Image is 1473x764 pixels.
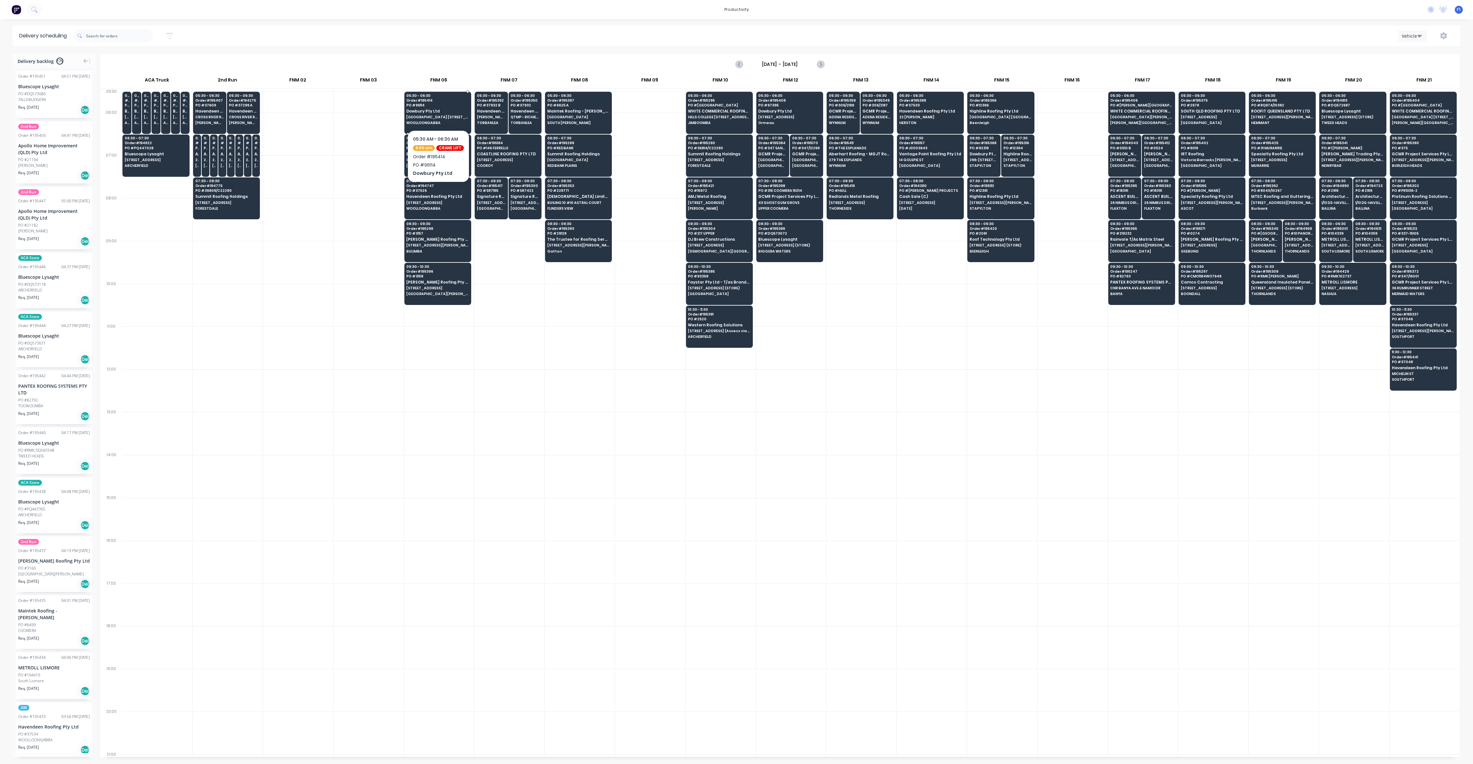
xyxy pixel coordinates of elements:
span: ARCHERFIELD [183,121,187,125]
span: [GEOGRAPHIC_DATA] [GEOGRAPHIC_DATA] [970,115,1032,119]
div: Order # 195451 [18,74,46,79]
span: 05:30 [173,94,178,97]
span: Apollo Home Improvement (QLD) Pty Ltd [195,152,199,156]
span: PO # 6625 A [547,103,609,107]
div: FNM 08 [544,74,614,89]
span: HEMMANT [1251,121,1313,125]
span: [STREET_ADDRESS] (STORE) [1321,115,1383,119]
span: PO # 97395 [758,103,820,107]
span: ADENA RESIDENCES [GEOGRAPHIC_DATA] [862,115,891,119]
span: TORBANLEA [510,121,539,125]
span: Order # 195289 [547,141,609,145]
span: ADENA RESIDENCES [GEOGRAPHIC_DATA] [829,115,858,119]
div: FNM 09 [615,74,685,89]
span: TWEED HEADS [1321,121,1383,125]
span: WHITE COMMERCIAL ROOFING PTY LTD [688,109,750,113]
span: 05:30 - 06:30 [1110,94,1172,97]
span: Bluescope Lysaght [125,109,129,113]
span: Order # 194275 [229,98,258,102]
span: PO # 347 SANCTUARY 15013 [758,146,787,150]
span: Order # 194822 [125,141,187,145]
div: 04:51 PM [DATE] [61,74,90,79]
span: Order # 195407 [195,98,224,102]
span: [PERSON_NAME] Trading Pty Ltd T/AS Coastal Roofing [1321,152,1383,156]
span: 05:30 - 06:30 [970,94,1032,97]
span: # 194918 [125,98,129,102]
span: ARCHERFIELD [163,121,168,125]
span: Order # 195414 [406,98,468,102]
div: FNM 07 [474,74,544,89]
span: Apollo Home Improvement (QLD) Pty Ltd [238,152,241,156]
span: [GEOGRAPHIC_DATA] [STREET_ADDRESS] [1392,115,1454,119]
span: PO # DQ572856 [144,103,149,107]
span: PO # DQ572786 [173,103,178,107]
span: 05:30 - 06:30 [862,94,891,97]
span: Order # 195425 [1251,141,1313,145]
span: Order # 195397 [547,98,609,102]
span: PO # 21011 [204,146,207,150]
span: HERSTON [899,121,961,125]
span: 06:30 - 07:30 [899,136,961,140]
span: WHITE COMMERCIAL ROOFING PTY LTD [1392,109,1454,113]
div: Vehicle [1402,33,1420,39]
span: GCMR Project Services Pty Ltd [792,152,821,156]
span: 29 CORYMBIA PL (STORE) [204,158,207,162]
span: 06:30 - 07:30 [970,136,998,140]
span: # 195065 [246,141,249,145]
span: 06:30 [229,136,232,140]
span: 29 CORYMBIA PL (STORE) [221,158,224,162]
span: F1 [1457,7,1461,12]
span: 05:30 [183,94,187,97]
span: PO # J0003643 [899,146,961,150]
span: Order # 195388 [899,98,961,102]
div: Del [80,105,90,115]
span: 06:30 [238,136,241,140]
span: Order # 195404 [1392,98,1454,102]
span: PO # DQ572734 [134,103,139,107]
span: [STREET_ADDRESS] [758,115,820,119]
span: Apollo Home Improvement (QLD) Pty Ltd [204,152,207,156]
div: FNM 18 [1178,74,1248,89]
span: Order # 195295 [688,98,750,102]
div: FNM 06 [404,74,474,89]
span: PO # 37299 A [229,103,258,107]
span: GCMR Project Services Pty Ltd [829,109,858,113]
span: # 193348 [195,141,199,145]
div: 05:30 [100,88,122,109]
span: PO # 306/2188 [829,103,858,107]
span: CROSS RIVER RAIL [GEOGRAPHIC_DATA] [229,115,258,119]
div: 2nd Run [192,74,262,89]
div: FNM 19 [1248,74,1318,89]
span: Apollo Home Improvement (QLD) Pty Ltd [221,152,224,156]
span: 06:30 [212,136,216,140]
span: Order # 195157 [899,141,961,145]
div: 04:41 PM [DATE] [61,133,90,138]
span: ARCHERFIELD [154,121,159,125]
div: 06:00 [100,109,122,152]
span: 05:30 - 06:30 [899,94,961,97]
div: FNM 13 [826,74,896,89]
span: PO # 82319 [970,146,998,150]
span: 05:30 - 06:30 [195,94,224,97]
span: PO # 36814/C22280 [688,146,750,150]
span: PO # DN358152 [183,103,187,107]
div: TALLEBUDGERA [18,97,90,103]
span: Bluescope Lysaght [125,152,187,156]
span: PO # DQ572624 [125,103,129,107]
span: PO # 12366 [970,103,1032,107]
span: [STREET_ADDRESS][PERSON_NAME] (STORE) [183,115,187,119]
span: [STREET_ADDRESS][PERSON_NAME] (STORE) [173,115,178,119]
span: # 195262 [163,98,168,102]
span: 22 [PERSON_NAME] [899,115,961,119]
span: # 194732 [212,141,216,145]
span: PO # 0524 [1144,146,1173,150]
span: [STREET_ADDRESS][PERSON_NAME] (STORE) [125,115,129,119]
span: 05:30 - 06:30 [547,94,609,97]
span: PO # THE ESPLANADE [829,146,891,150]
span: PO # 347/12299 [792,146,821,150]
span: Delivery backlog [18,58,54,65]
span: 29 CORYMBIA PL (STORE) [238,158,241,162]
div: FNM 17 [1108,74,1178,89]
span: GCMR Project Services Pty Ltd [758,152,787,156]
span: [STREET_ADDRESS][PERSON_NAME] (STORE) [154,115,159,119]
